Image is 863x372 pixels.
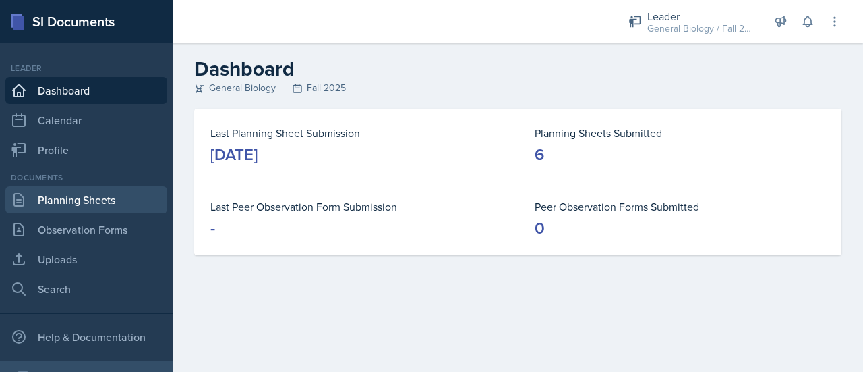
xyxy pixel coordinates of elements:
[5,323,167,350] div: Help & Documentation
[535,217,545,239] div: 0
[5,77,167,104] a: Dashboard
[535,125,825,141] dt: Planning Sheets Submitted
[5,136,167,163] a: Profile
[647,8,755,24] div: Leader
[194,57,841,81] h2: Dashboard
[194,81,841,95] div: General Biology Fall 2025
[647,22,755,36] div: General Biology / Fall 2025
[535,198,825,215] dt: Peer Observation Forms Submitted
[5,275,167,302] a: Search
[210,144,258,165] div: [DATE]
[5,107,167,134] a: Calendar
[210,125,502,141] dt: Last Planning Sheet Submission
[210,217,215,239] div: -
[535,144,544,165] div: 6
[5,246,167,273] a: Uploads
[5,186,167,213] a: Planning Sheets
[5,171,167,184] div: Documents
[5,216,167,243] a: Observation Forms
[5,62,167,74] div: Leader
[210,198,502,215] dt: Last Peer Observation Form Submission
